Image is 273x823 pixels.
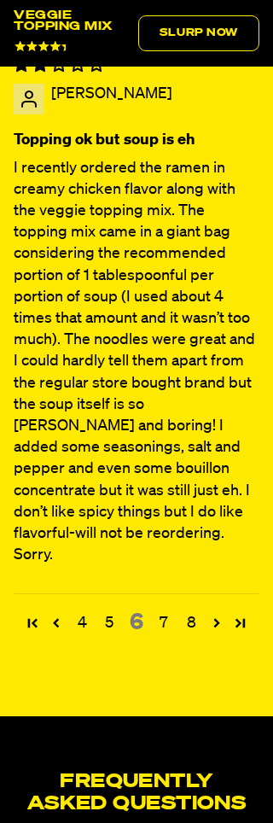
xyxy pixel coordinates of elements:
[14,130,259,151] b: Topping ok but soup is eh
[96,612,123,634] a: Page 5
[205,610,229,634] a: Page 7
[44,610,68,634] a: Page 5
[68,612,96,634] a: Page 4
[9,744,184,814] iframe: Marketing Popup
[14,10,138,32] div: Veggie Topping Mix
[229,610,253,634] a: Page 86
[51,86,172,102] span: [PERSON_NAME]
[79,43,137,53] span: 406 Reviews
[20,610,44,634] a: Page 1
[177,612,205,634] a: Page 8
[14,158,259,567] p: I recently ordered the ramen in creamy chicken flavor along with the veggie topping mix. The topp...
[138,15,259,51] a: Slurp Now
[150,612,177,634] a: Page 7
